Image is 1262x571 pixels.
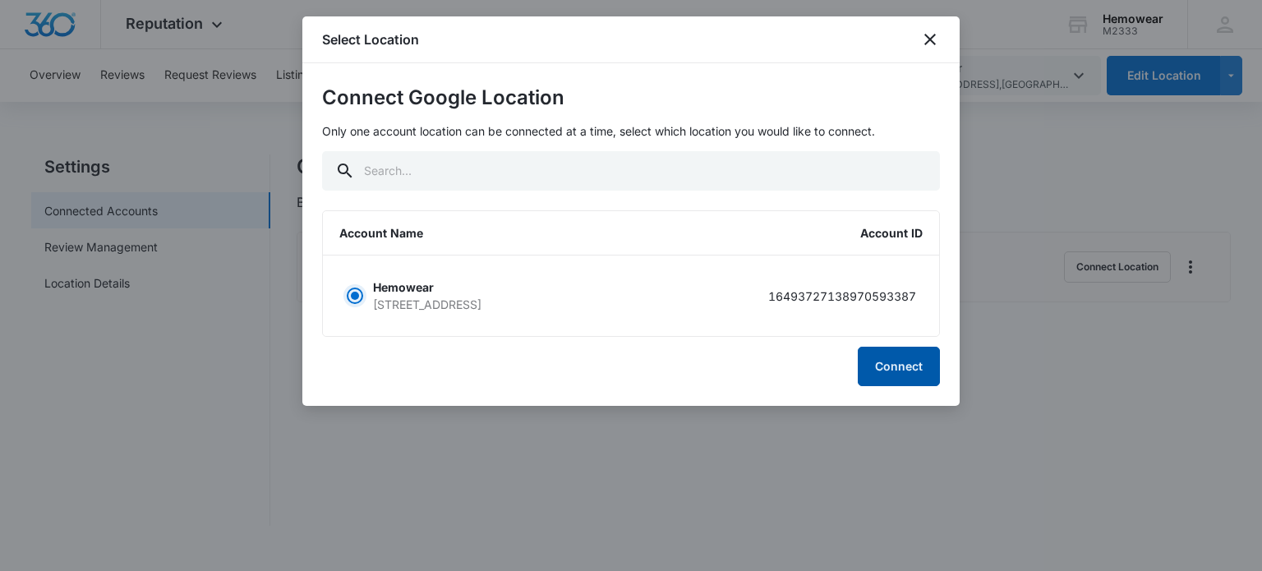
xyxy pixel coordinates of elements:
p: Account Name [339,224,423,242]
button: Connect [858,347,940,386]
button: close [920,30,940,49]
p: [STREET_ADDRESS] [373,296,481,313]
p: Only one account location can be connected at a time, select which location you would like to con... [322,122,940,140]
p: Account ID [860,224,923,242]
h1: Select Location [322,30,419,49]
p: Hemowear [373,279,481,296]
p: 16493727138970593387 [768,288,916,305]
h4: Connect Google Location [322,83,940,113]
input: Search... [322,151,940,191]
